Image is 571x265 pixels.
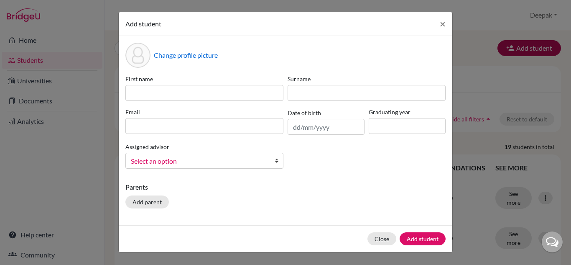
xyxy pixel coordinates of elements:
button: Add parent [125,196,169,208]
button: Close [367,232,396,245]
input: dd/mm/yyyy [288,119,365,135]
span: Select an option [131,156,267,167]
p: Parents [125,182,446,192]
button: Add student [400,232,446,245]
label: Surname [288,75,446,83]
span: Add student [125,20,161,28]
button: Close [433,12,452,36]
span: Help [19,6,36,13]
label: Date of birth [288,108,321,117]
span: × [440,18,446,30]
label: Graduating year [369,108,446,116]
div: Profile picture [125,43,150,68]
label: Assigned advisor [125,142,169,151]
label: First name [125,75,283,83]
label: Email [125,108,283,116]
